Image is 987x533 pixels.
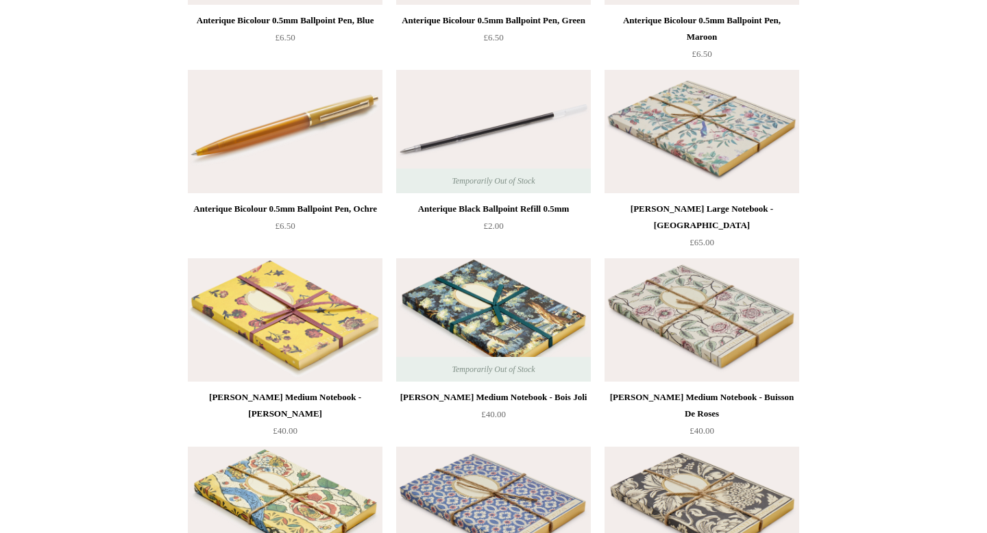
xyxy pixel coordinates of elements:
a: [PERSON_NAME] Medium Notebook - Bois Joli £40.00 [396,389,591,445]
span: £6.50 [275,221,295,231]
a: [PERSON_NAME] Large Notebook - [GEOGRAPHIC_DATA] £65.00 [605,201,799,257]
span: Temporarily Out of Stock [438,169,548,193]
a: Anterique Bicolour 0.5mm Ballpoint Pen, Blue £6.50 [188,12,382,69]
span: £6.50 [483,32,503,42]
a: [PERSON_NAME] Medium Notebook - Buisson De Roses £40.00 [605,389,799,445]
a: Antoinette Poisson Medium Notebook - Bois Joli Antoinette Poisson Medium Notebook - Bois Joli Tem... [396,258,591,382]
div: Anterique Bicolour 0.5mm Ballpoint Pen, Green [400,12,587,29]
a: Antoinette Poisson Large Notebook - Canton Antoinette Poisson Large Notebook - Canton [605,70,799,193]
a: Anterique Bicolour 0.5mm Ballpoint Pen, Green £6.50 [396,12,591,69]
img: Antoinette Poisson Medium Notebook - Bois Joli [396,258,591,382]
img: Anterique Bicolour 0.5mm Ballpoint Pen, Ochre [188,70,382,193]
span: £40.00 [481,409,506,419]
img: Antoinette Poisson Medium Notebook - Buisson De Roses [605,258,799,382]
a: Anterique Black Ballpoint Refill 0.5mm £2.00 [396,201,591,257]
a: Anterique Bicolour 0.5mm Ballpoint Pen, Maroon £6.50 [605,12,799,69]
img: Antoinette Poisson Large Notebook - Canton [605,70,799,193]
span: £40.00 [690,425,714,436]
div: Anterique Black Ballpoint Refill 0.5mm [400,201,587,217]
div: Anterique Bicolour 0.5mm Ballpoint Pen, Blue [191,12,379,29]
a: Anterique Bicolour 0.5mm Ballpoint Pen, Ochre £6.50 [188,201,382,257]
a: Anterique Black Ballpoint Refill 0.5mm Anterique Black Ballpoint Refill 0.5mm Temporarily Out of ... [396,70,591,193]
div: Anterique Bicolour 0.5mm Ballpoint Pen, Maroon [608,12,796,45]
a: Anterique Bicolour 0.5mm Ballpoint Pen, Ochre Anterique Bicolour 0.5mm Ballpoint Pen, Ochre [188,70,382,193]
span: £6.50 [275,32,295,42]
a: [PERSON_NAME] Medium Notebook - [PERSON_NAME] £40.00 [188,389,382,445]
div: [PERSON_NAME] Medium Notebook - [PERSON_NAME] [191,389,379,422]
a: Antoinette Poisson Medium Notebook - Buisson De Roses Antoinette Poisson Medium Notebook - Buisso... [605,258,799,382]
img: Antoinette Poisson Medium Notebook - Bien Aimee [188,258,382,382]
img: Anterique Black Ballpoint Refill 0.5mm [396,70,591,193]
div: Anterique Bicolour 0.5mm Ballpoint Pen, Ochre [191,201,379,217]
span: £2.00 [483,221,503,231]
div: [PERSON_NAME] Medium Notebook - Buisson De Roses [608,389,796,422]
span: £65.00 [690,237,714,247]
span: £40.00 [273,425,297,436]
span: Temporarily Out of Stock [438,357,548,382]
a: Antoinette Poisson Medium Notebook - Bien Aimee Antoinette Poisson Medium Notebook - Bien Aimee [188,258,382,382]
span: £6.50 [692,49,711,59]
div: [PERSON_NAME] Large Notebook - [GEOGRAPHIC_DATA] [608,201,796,234]
div: [PERSON_NAME] Medium Notebook - Bois Joli [400,389,587,406]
